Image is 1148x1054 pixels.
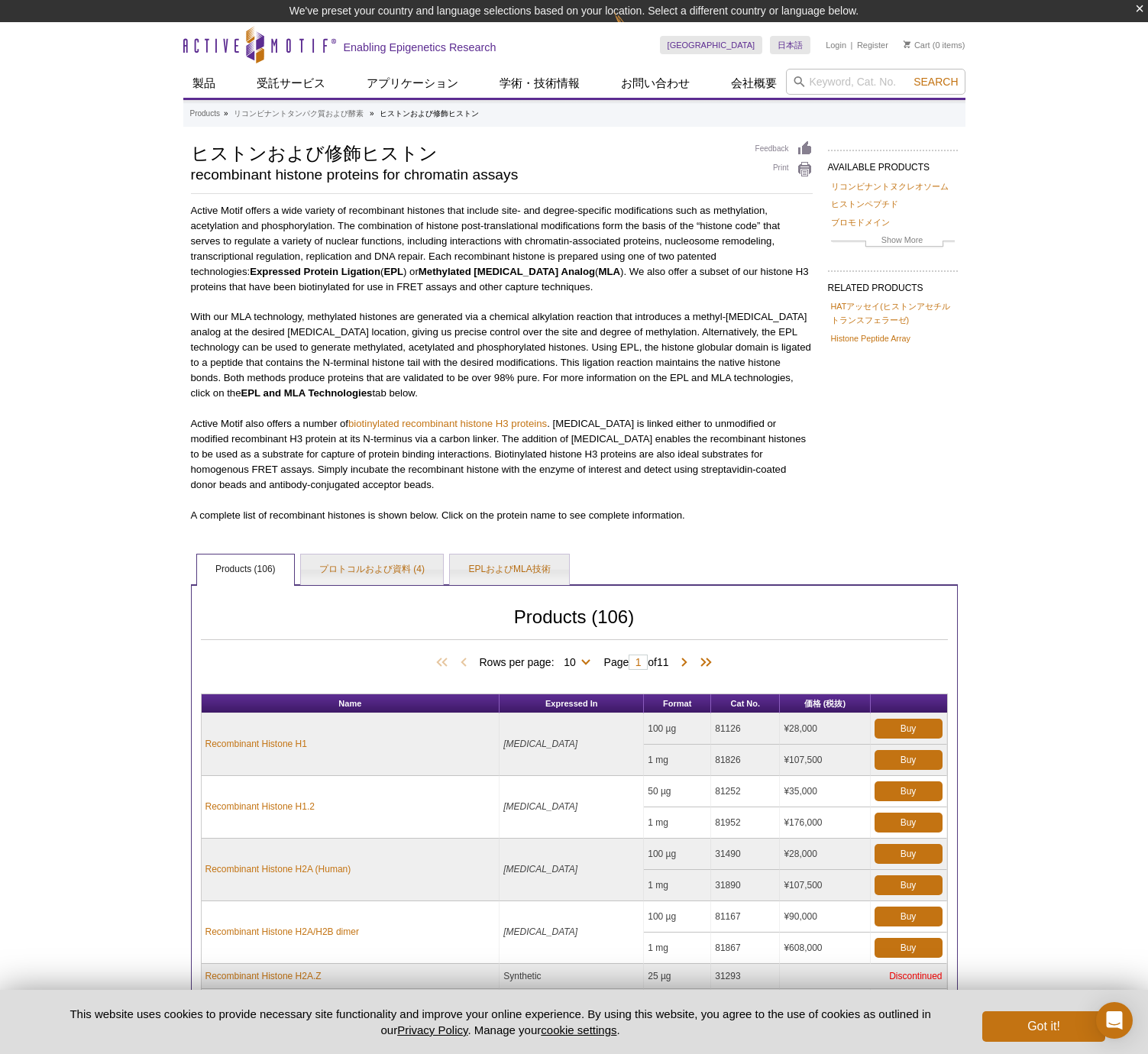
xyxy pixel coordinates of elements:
[780,901,870,933] td: ¥90,000
[344,40,496,54] h2: Enabling Epigenetics Research
[722,69,786,98] a: 会社概要
[875,875,943,895] a: Buy
[183,69,225,98] a: 製品
[191,203,813,295] p: Active Motif offers a wide variety of recombinant histones that include site- and degree-specific...
[780,870,870,901] td: ¥107,500
[370,109,374,118] li: »
[450,554,568,585] a: EPLおよびMLA技術
[383,266,403,277] strong: EPL
[644,839,711,870] td: 100 µg
[914,76,958,88] span: Search
[644,870,711,901] td: 1 mg
[875,813,943,833] a: Buy
[644,713,711,745] td: 100 µg
[780,694,870,713] th: 価格 (税抜)
[875,719,943,739] a: Buy
[755,141,813,157] a: Feedback
[247,69,335,98] a: 受託サービス
[644,694,711,713] th: Format
[598,266,620,277] strong: MLA
[660,36,763,54] a: [GEOGRAPHIC_DATA]
[780,839,870,870] td: ¥28,000
[857,40,888,50] a: Register
[711,870,780,901] td: 31890
[644,807,711,839] td: 1 mg
[250,266,380,277] strong: Expressed Protein Ligation
[503,926,577,937] i: [MEDICAL_DATA]
[711,776,780,807] td: 81252
[644,901,711,933] td: 100 µg
[692,655,715,671] span: Last Page
[780,745,870,776] td: ¥107,500
[677,655,692,671] span: Next Page
[503,864,577,875] i: [MEDICAL_DATA]
[644,745,711,776] td: 1 mg
[831,179,949,193] a: リコンビナントヌクレオソーム
[197,554,294,585] a: Products (106)
[241,387,372,399] strong: EPL and MLA Technologies
[644,933,711,964] td: 1 mg
[828,270,958,298] h2: RELATED PRODUCTS
[644,964,711,989] td: 25 µg
[205,969,322,983] a: Recombinant Histone H2A.Z
[711,807,780,839] td: 81952
[831,233,955,251] a: Show More
[503,801,577,812] i: [MEDICAL_DATA]
[711,713,780,745] td: 81126
[234,107,364,121] a: リコンビナントタンパク質および酵素
[770,36,810,54] a: 日本語
[831,299,955,327] a: HATアッセイ(ヒストンアセチルトランスフェラーゼ)
[780,989,870,1020] td: ¥92,000
[500,694,644,713] th: Expressed In
[826,40,846,50] a: Login
[479,654,596,669] span: Rows per page:
[191,416,813,493] p: Active Motif also offers a number of . [MEDICAL_DATA] is linked either to unmodified or modified ...
[786,69,965,95] input: Keyword, Cat. No.
[644,989,711,1020] td: 100 µg
[190,107,220,121] a: Products
[191,141,740,163] h1: ヒストンおよび修飾ヒストン
[909,75,962,89] button: Search
[711,901,780,933] td: 81167
[831,331,910,345] a: Histone Peptide Array
[875,750,943,770] a: Buy
[755,161,813,178] a: Print
[202,694,500,713] th: Name
[500,964,644,989] td: Synthetic
[201,610,948,640] h2: Products (106)
[875,781,943,801] a: Buy
[614,11,655,47] img: Change Here
[380,109,479,118] li: ヒストンおよび修飾ヒストン
[357,69,467,98] a: アプリケーション
[904,40,910,48] img: Your Cart
[541,1023,616,1036] button: cookie settings
[433,655,456,671] span: First Page
[904,40,930,50] a: Cart
[397,1023,467,1036] a: Privacy Policy
[1096,1002,1133,1039] div: Open Intercom Messenger
[780,776,870,807] td: ¥35,000
[711,839,780,870] td: 31490
[205,800,315,813] a: Recombinant Histone H1.2
[711,694,780,713] th: Cat No.
[875,907,943,926] a: Buy
[711,989,780,1020] td: 81168
[780,964,946,989] td: Discontinued
[205,862,351,876] a: Recombinant Histone H2A (Human)
[711,964,780,989] td: 31293
[205,737,307,751] a: Recombinant Histone H1
[780,807,870,839] td: ¥176,000
[904,36,965,54] li: (0 items)
[711,933,780,964] td: 81867
[875,844,943,864] a: Buy
[831,197,898,211] a: ヒストンペプチド
[419,266,595,277] strong: Methylated [MEDICAL_DATA] Analog
[612,69,699,98] a: お問い合わせ
[711,745,780,776] td: 81826
[780,713,870,745] td: ¥28,000
[780,933,870,964] td: ¥608,000
[191,309,813,401] p: With our MLA technology, methylated histones are generated via a chemical alkylation reaction tha...
[828,150,958,177] h2: AVAILABLE PRODUCTS
[348,418,547,429] a: biotinylated recombinant histone H3 proteins
[644,776,711,807] td: 50 µg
